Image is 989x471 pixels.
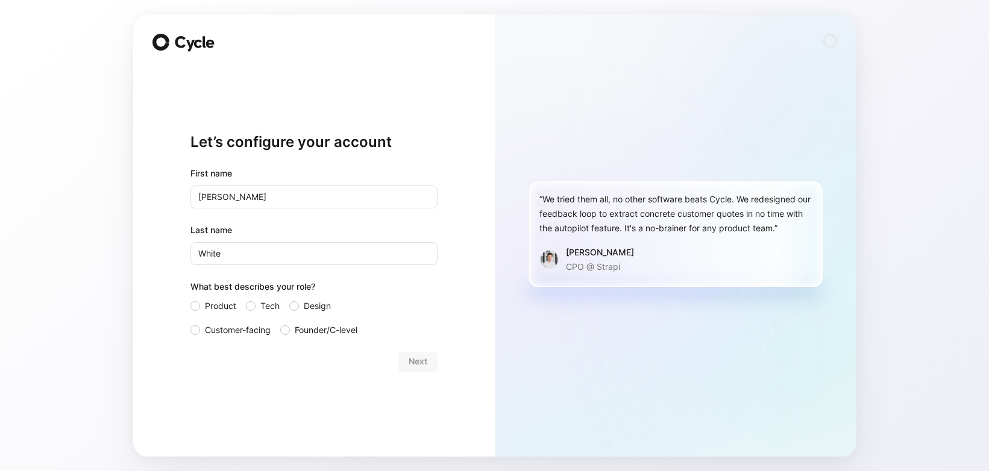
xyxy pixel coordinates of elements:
[539,192,812,235] div: “We tried them all, no other software beats Cycle. We redesigned our feedback loop to extract con...
[190,223,438,237] label: Last name
[566,260,634,274] p: CPO @ Strapi
[205,299,236,313] span: Product
[260,299,280,313] span: Tech
[295,323,357,337] span: Founder/C-level
[190,279,438,299] div: What best describes your role?
[190,186,438,208] input: John
[190,133,438,152] h1: Let’s configure your account
[205,323,271,337] span: Customer-facing
[190,242,438,265] input: Doe
[190,166,438,181] div: First name
[304,299,331,313] span: Design
[566,245,634,260] div: [PERSON_NAME]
